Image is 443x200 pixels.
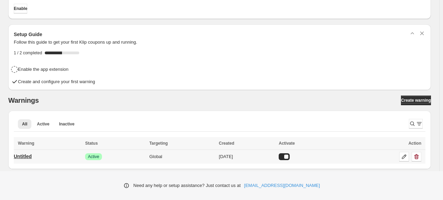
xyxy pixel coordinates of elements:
[14,6,27,11] span: Enable
[279,141,295,146] span: Activate
[244,182,320,189] a: [EMAIL_ADDRESS][DOMAIN_NAME]
[37,121,49,127] span: Active
[22,121,27,127] span: All
[14,31,42,38] h3: Setup Guide
[18,78,95,85] h4: Create and configure your first warning
[14,4,27,13] button: Enable
[14,50,42,56] span: 1 / 2 completed
[14,39,425,46] p: Follow this guide to get your first Klip coupons up and running.
[8,96,39,104] h2: Warnings
[149,153,215,160] div: Global
[149,141,168,146] span: Targeting
[401,98,431,103] span: Create warning
[219,141,234,146] span: Created
[85,141,98,146] span: Status
[409,119,423,129] button: Search and filter results
[18,66,69,73] h4: Enable the app extension
[401,96,431,105] a: Create warning
[219,153,275,160] div: [DATE]
[88,154,99,159] span: Active
[14,153,32,160] p: Untitled
[18,141,34,146] span: Warning
[14,151,32,162] a: Untitled
[409,141,421,146] span: Action
[59,121,74,127] span: Inactive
